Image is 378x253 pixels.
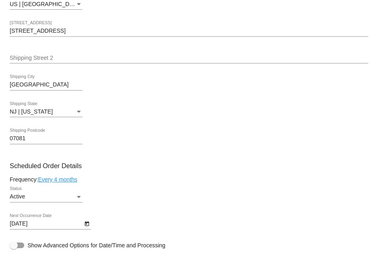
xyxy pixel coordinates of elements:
[10,1,81,7] span: US | [GEOGRAPHIC_DATA]
[10,162,368,170] h3: Scheduled Order Details
[10,194,82,200] mat-select: Status
[10,82,82,88] input: Shipping City
[82,219,91,228] button: Open calendar
[38,176,77,183] a: Every 4 months
[10,108,53,115] span: NJ | [US_STATE]
[10,55,368,61] input: Shipping Street 2
[10,135,82,142] input: Shipping Postcode
[10,28,368,34] input: Shipping Street 1
[27,241,165,249] span: Show Advanced Options for Date/Time and Processing
[10,221,82,227] input: Next Occurrence Date
[10,193,25,200] span: Active
[10,109,82,115] mat-select: Shipping State
[10,176,368,183] div: Frequency:
[10,1,82,8] mat-select: Shipping Country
